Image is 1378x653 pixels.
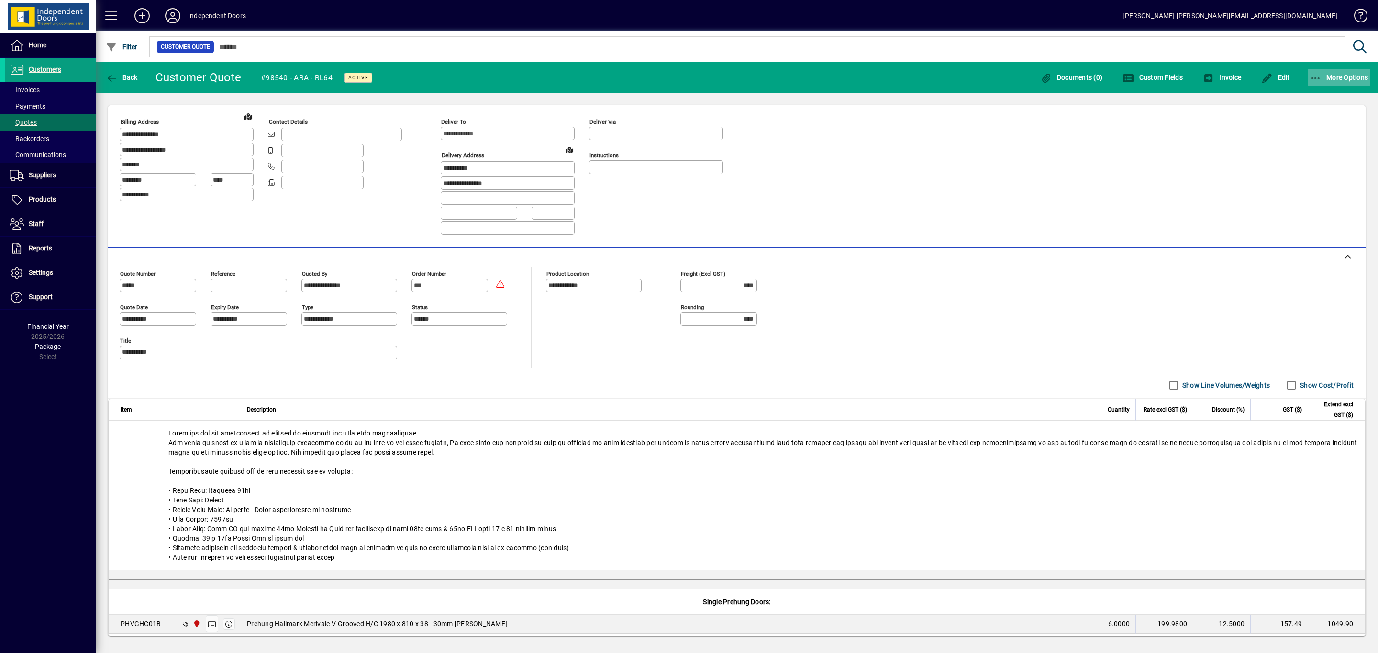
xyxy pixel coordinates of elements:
[109,589,1365,614] div: Single Prehung Doors:
[261,70,333,86] div: #98540 - ARA - RL64
[5,33,96,57] a: Home
[1250,615,1308,634] td: 157.49
[29,220,44,228] span: Staff
[120,304,148,310] mat-label: Quote date
[681,270,725,277] mat-label: Freight (excl GST)
[29,269,53,276] span: Settings
[1180,381,1270,390] label: Show Line Volumes/Weights
[1347,2,1366,33] a: Knowledge Base
[1314,399,1353,420] span: Extend excl GST ($)
[5,261,96,285] a: Settings
[1120,69,1185,86] button: Custom Fields
[5,237,96,261] a: Reports
[10,119,37,126] span: Quotes
[1040,74,1102,81] span: Documents (0)
[1308,69,1371,86] button: More Options
[29,244,52,252] span: Reports
[589,119,616,125] mat-label: Deliver via
[10,135,49,142] span: Backorders
[5,285,96,309] a: Support
[121,404,132,415] span: Item
[1200,69,1244,86] button: Invoice
[681,304,704,310] mat-label: Rounding
[5,212,96,236] a: Staff
[1122,8,1337,23] div: [PERSON_NAME] [PERSON_NAME][EMAIL_ADDRESS][DOMAIN_NAME]
[1142,619,1187,629] div: 199.9800
[412,270,446,277] mat-label: Order number
[1298,381,1354,390] label: Show Cost/Profit
[29,41,46,49] span: Home
[5,131,96,147] a: Backorders
[103,38,140,55] button: Filter
[5,114,96,131] a: Quotes
[103,69,140,86] button: Back
[188,8,246,23] div: Independent Doors
[247,619,507,629] span: Prehung Hallmark Merivale V-Grooved H/C 1980 x 810 x 38 - 30mm [PERSON_NAME]
[562,142,577,157] a: View on map
[211,270,235,277] mat-label: Reference
[96,69,148,86] app-page-header-button: Back
[10,102,45,110] span: Payments
[1038,69,1105,86] button: Documents (0)
[27,323,69,330] span: Financial Year
[29,171,56,179] span: Suppliers
[109,421,1365,570] div: Lorem ips dol sit ametconsect ad elitsed do eiusmodt inc utla etdo magnaaliquae. Adm venia quisno...
[1212,404,1245,415] span: Discount (%)
[1108,619,1130,629] span: 6.0000
[5,188,96,212] a: Products
[120,270,156,277] mat-label: Quote number
[29,196,56,203] span: Products
[302,304,313,310] mat-label: Type
[10,151,66,159] span: Communications
[1203,74,1241,81] span: Invoice
[121,619,161,629] div: PHVGHC01B
[1259,69,1292,86] button: Edit
[1261,74,1290,81] span: Edit
[412,304,428,310] mat-label: Status
[1108,404,1130,415] span: Quantity
[106,43,138,51] span: Filter
[5,82,96,98] a: Invoices
[241,109,256,124] a: View on map
[120,337,131,344] mat-label: Title
[5,98,96,114] a: Payments
[190,619,201,629] span: Christchurch
[10,86,40,94] span: Invoices
[441,119,466,125] mat-label: Deliver To
[161,42,210,52] span: Customer Quote
[127,7,157,24] button: Add
[1144,404,1187,415] span: Rate excl GST ($)
[211,304,239,310] mat-label: Expiry date
[1193,615,1250,634] td: 12.5000
[5,163,96,187] a: Suppliers
[247,404,276,415] span: Description
[29,293,53,301] span: Support
[157,7,188,24] button: Profile
[156,70,242,85] div: Customer Quote
[302,270,327,277] mat-label: Quoted by
[29,65,61,73] span: Customers
[589,152,619,159] mat-label: Instructions
[35,343,61,350] span: Package
[348,75,368,81] span: Active
[1308,615,1365,634] td: 1049.90
[1283,404,1302,415] span: GST ($)
[106,74,138,81] span: Back
[1122,74,1183,81] span: Custom Fields
[546,270,589,277] mat-label: Product location
[1310,74,1368,81] span: More Options
[5,147,96,163] a: Communications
